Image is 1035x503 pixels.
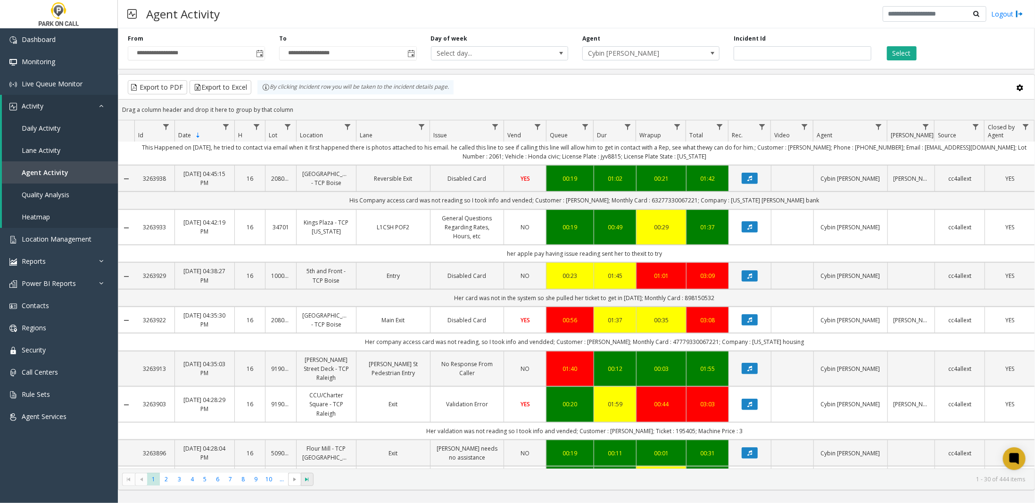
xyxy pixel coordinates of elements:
[552,174,588,183] div: 00:19
[2,184,118,206] a: Quality Analysis
[240,449,260,458] a: 16
[1005,365,1014,373] span: YES
[991,9,1023,19] a: Logout
[642,316,680,325] div: 00:35
[436,360,498,377] a: No Response From Caller
[431,47,540,60] span: Select day...
[1016,9,1023,19] img: logout
[134,139,1035,165] td: This Happened on [DATE], he tried to contact via email when it first happened there is photos att...
[302,169,350,187] a: [GEOGRAPHIC_DATA] - TCP Boise
[552,364,588,373] div: 01:40
[262,84,270,91] img: infoIcon.svg
[692,364,723,373] a: 01:55
[582,34,600,43] label: Agent
[891,131,934,139] span: [PERSON_NAME]
[362,449,424,458] a: Exit
[552,449,588,458] div: 00:19
[552,223,588,232] a: 00:19
[140,400,169,409] a: 3263903
[600,449,630,458] div: 00:11
[319,475,1025,483] kendo-pager-info: 1 - 30 of 444 items
[941,316,979,325] a: cc4allext
[894,316,929,325] a: [PERSON_NAME]
[300,131,323,139] span: Location
[118,401,134,409] a: Collapse Details
[820,316,882,325] a: Cybin [PERSON_NAME]
[2,117,118,139] a: Daily Activity
[22,345,46,354] span: Security
[159,120,172,133] a: Id Filter Menu
[1005,175,1014,183] span: YES
[134,289,1035,307] td: Her card was not in the system so she pulled her ticket to get in [DATE]; Monthly Card : 898150532
[9,103,17,110] img: 'icon'
[22,235,91,243] span: Location Management
[600,223,630,232] a: 00:49
[600,400,630,409] a: 01:59
[671,120,684,133] a: Wrapup Filter Menu
[2,139,118,161] a: Lane Activity
[249,473,262,486] span: Page 9
[991,316,1029,325] a: YES
[362,271,424,280] a: Entry
[140,174,169,183] a: 3263938
[181,169,229,187] a: [DATE] 04:45:15 PM
[22,146,60,155] span: Lane Activity
[887,46,917,60] button: Select
[271,400,290,409] a: 919001
[271,223,290,232] a: 34701
[127,2,137,25] img: pageIcon
[510,364,540,373] a: NO
[692,400,723,409] a: 03:03
[820,364,882,373] a: Cybin [PERSON_NAME]
[991,223,1029,232] a: YES
[263,473,275,486] span: Page 10
[190,80,251,94] button: Export to Excel
[138,131,143,139] span: Id
[237,473,249,486] span: Page 8
[302,444,350,462] a: Flour Mill - TCP [GEOGRAPHIC_DATA]
[22,57,55,66] span: Monitoring
[9,280,17,288] img: 'icon'
[219,120,232,133] a: Date Filter Menu
[134,422,1035,440] td: Her valdation was not reading so I took info and vended; Customer : [PERSON_NAME]; Ticket : 19540...
[415,120,428,133] a: Lane Filter Menu
[510,223,540,232] a: NO
[583,47,692,60] span: Cybin [PERSON_NAME]
[436,271,498,280] a: Disabled Card
[732,131,743,139] span: Rec.
[642,223,680,232] a: 00:29
[181,360,229,377] a: [DATE] 04:35:03 PM
[552,400,588,409] a: 00:20
[988,123,1015,139] span: Closed by Agent
[9,236,17,243] img: 'icon'
[642,449,680,458] div: 00:01
[173,473,186,486] span: Page 3
[817,131,832,139] span: Agent
[489,120,502,133] a: Issue Filter Menu
[118,101,1035,118] div: Drag a column header and drop it here to group by that column
[600,271,630,280] a: 01:45
[436,400,498,409] a: Validation Error
[22,257,46,266] span: Reports
[141,2,224,25] h3: Agent Activity
[2,95,118,117] a: Activity
[22,79,83,88] span: Live Queue Monitor
[282,120,294,133] a: Lot Filter Menu
[271,271,290,280] a: 100001
[552,316,588,325] a: 00:56
[118,175,134,183] a: Collapse Details
[600,316,630,325] a: 01:37
[692,316,723,325] div: 03:08
[692,449,723,458] div: 00:31
[600,364,630,373] a: 00:12
[756,120,769,133] a: Rec. Filter Menu
[820,449,882,458] a: Cybin [PERSON_NAME]
[181,444,229,462] a: [DATE] 04:28:04 PM
[140,316,169,325] a: 3263922
[1005,316,1014,324] span: YES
